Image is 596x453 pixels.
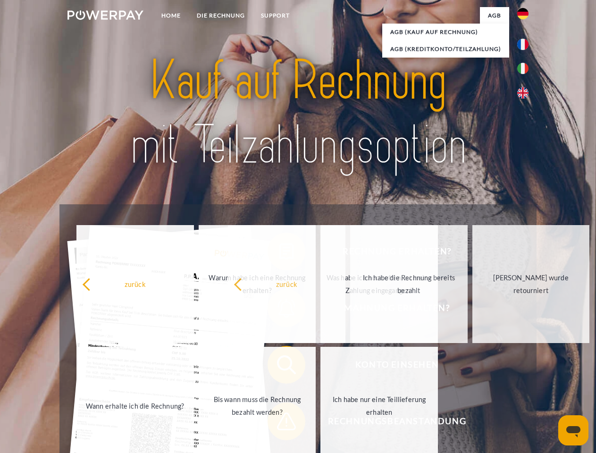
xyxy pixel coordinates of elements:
div: Warum habe ich eine Rechnung erhalten? [204,271,311,297]
a: AGB (Kauf auf Rechnung) [382,24,509,41]
div: zurück [234,277,340,290]
a: SUPPORT [253,7,298,24]
div: zurück [82,277,188,290]
img: title-powerpay_de.svg [90,45,506,181]
div: Ich habe nur eine Teillieferung erhalten [326,393,432,419]
div: [PERSON_NAME] wurde retourniert [478,271,584,297]
img: logo-powerpay-white.svg [67,10,143,20]
a: AGB (Kreditkonto/Teilzahlung) [382,41,509,58]
div: Bis wann muss die Rechnung bezahlt werden? [204,393,311,419]
img: de [517,8,529,19]
iframe: Schaltfläche zum Öffnen des Messaging-Fensters [558,415,588,445]
a: DIE RECHNUNG [189,7,253,24]
a: Home [153,7,189,24]
img: fr [517,39,529,50]
img: it [517,63,529,74]
a: agb [480,7,509,24]
div: Ich habe die Rechnung bereits bezahlt [356,271,462,297]
img: en [517,87,529,99]
div: Wann erhalte ich die Rechnung? [82,399,188,412]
